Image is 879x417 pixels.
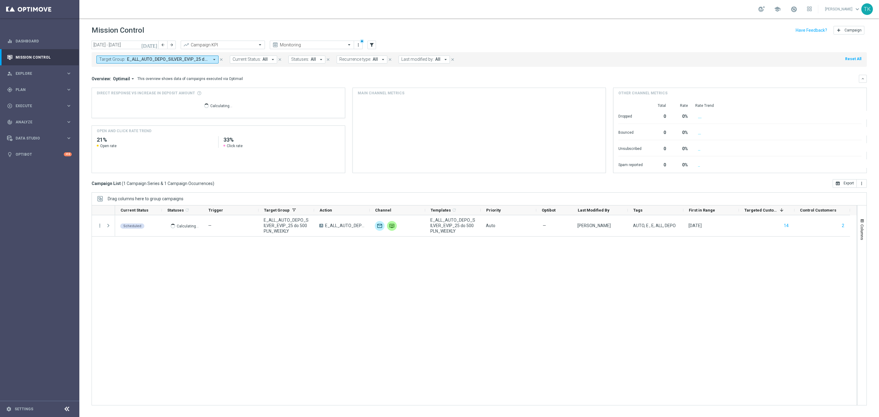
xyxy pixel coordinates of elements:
[451,207,457,213] span: Calculate column
[137,76,243,82] div: This overview shows data of campaigns executed via Optimail
[7,152,72,157] button: lightbulb Optibot +10
[92,26,144,35] h1: Mission Control
[7,136,66,141] div: Data Studio
[7,87,13,92] i: gps_fixed
[113,76,130,82] span: Optimail
[325,223,364,228] span: E_ALL_AUTO_DEPO_SILVER_EVIP_25 do 500 PLN_WEEKLY
[230,56,277,63] button: Current Status: All arrow_drop_down
[435,57,440,62] span: All
[367,41,376,49] button: filter_alt
[7,146,72,162] div: Optibot
[108,196,183,201] div: Row Groups
[835,181,840,186] i: open_in_browser
[845,56,862,62] button: Reset All
[543,223,546,228] span: —
[96,56,219,63] button: Target Group: E_ALL_AUTO_DEPO_SILVER_EVIP_25 do 500 PLN_WEEKLY arrow_drop_down
[66,87,72,92] i: keyboard_arrow_right
[122,181,123,186] span: (
[264,217,309,234] span: E_ALL_AUTO_DEPO_SILVER_EVIP_25 do 500 PLN_WEEKLY
[277,56,283,63] button: close
[486,223,495,228] span: Auto
[744,208,777,212] span: Targeted Customers
[66,135,72,141] i: keyboard_arrow_right
[618,111,643,121] div: Dropped
[111,76,137,82] button: Optimail arrow_drop_down
[783,222,789,230] button: 14
[833,181,867,186] multiple-options-button: Export to CSV
[618,90,667,96] h4: Other channel metrics
[288,56,325,63] button: Statuses: All arrow_drop_down
[16,104,66,108] span: Execute
[270,41,354,49] ng-select: Monitoring
[443,57,448,62] i: arrow_drop_down
[650,159,666,169] div: 0
[450,57,455,62] i: close
[387,56,393,63] button: close
[577,223,611,228] div: Tomasz Kowalczyk
[673,159,688,169] div: 0%
[375,208,391,212] span: Channel
[123,224,141,228] span: Scheduled
[796,28,827,32] input: Have Feedback?
[169,43,174,47] i: arrow_forward
[92,41,159,49] input: Select date range
[7,71,72,76] div: person_search Explore keyboard_arrow_right
[7,103,72,108] div: play_circle_outline Execute keyboard_arrow_right
[16,88,66,92] span: Plan
[7,55,72,60] button: Mission Control
[213,181,214,186] span: )
[16,136,66,140] span: Data Studio
[650,127,666,137] div: 0
[208,208,223,212] span: Trigger
[97,223,103,228] i: more_vert
[120,223,144,229] colored-tag: Scheduled
[291,57,309,62] span: Statuses:
[108,196,183,201] span: Drag columns here to group campaigns
[7,87,72,92] div: gps_fixed Plan keyboard_arrow_right
[123,181,213,186] span: 1 Campaign Series & 1 Campaign Occurrences
[16,120,66,124] span: Analyze
[369,42,374,48] i: filter_alt
[7,71,13,76] i: person_search
[208,223,212,228] span: —
[399,56,450,63] button: Last modified by: All arrow_drop_down
[66,103,72,109] i: keyboard_arrow_right
[97,128,151,134] h4: OPEN AND CLICK RATE TREND
[92,181,214,186] h3: Campaign List
[355,41,361,49] button: more_vert
[774,6,781,13] span: school
[857,179,867,188] button: more_vert
[16,72,66,75] span: Explore
[92,215,115,237] div: Press SPACE to select this row.
[542,208,555,212] span: Optibot
[7,39,72,44] div: equalizer Dashboard
[373,57,378,62] span: All
[262,57,268,62] span: All
[311,57,316,62] span: All
[387,221,397,231] div: Private message
[337,56,387,63] button: Recurrence type: All arrow_drop_down
[7,120,72,125] button: track_changes Analyze keyboard_arrow_right
[127,57,209,62] span: E_ALL_AUTO_DEPO_SILVER_EVIP_25 do 500 PLN_WEEKLY
[66,71,72,76] i: keyboard_arrow_right
[318,57,324,62] i: arrow_drop_down
[181,41,265,49] ng-select: Campaign KPI
[64,152,72,156] div: +10
[833,179,857,188] button: open_in_browser Export
[264,208,290,212] span: Target Group
[130,76,136,82] i: arrow_drop_down
[7,87,66,92] div: Plan
[695,103,862,108] div: Rate Trend
[650,103,666,108] div: Total
[319,224,323,227] span: A
[834,26,864,34] button: add Campaign
[618,143,643,153] div: Unsubscribed
[859,75,867,83] button: keyboard_arrow_down
[7,119,13,125] i: track_changes
[167,41,176,49] button: arrow_forward
[272,42,278,48] i: preview
[650,111,666,121] div: 0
